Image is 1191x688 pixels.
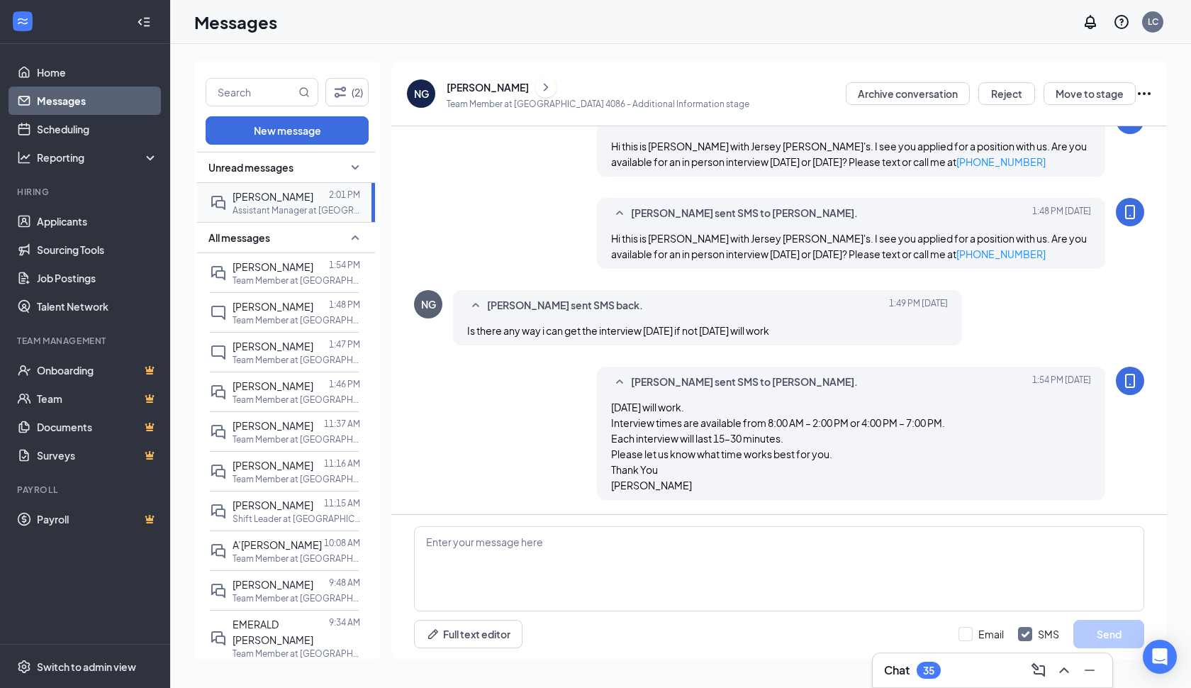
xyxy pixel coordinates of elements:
svg: SmallChevronUp [467,297,484,314]
span: [PERSON_NAME] [233,300,313,313]
a: DocumentsCrown [37,413,158,441]
svg: DoubleChat [210,463,227,480]
span: [PERSON_NAME] [233,260,313,273]
span: EMERALD [PERSON_NAME] [233,618,313,646]
svg: SmallChevronDown [347,159,364,176]
a: [PHONE_NUMBER] [956,248,1046,260]
div: LC [1148,16,1158,28]
p: Team Member at [GEOGRAPHIC_DATA] [233,314,360,326]
svg: ComposeMessage [1030,662,1047,679]
span: [PERSON_NAME] [233,499,313,511]
p: Team Member at [GEOGRAPHIC_DATA] [233,553,360,565]
p: Shift Leader at [GEOGRAPHIC_DATA] [233,513,360,525]
div: Payroll [17,484,155,496]
a: TeamCrown [37,384,158,413]
p: 9:48 AM [329,577,360,589]
p: 1:47 PM [329,338,360,350]
p: 1:54 PM [329,259,360,271]
svg: ChatInactive [210,344,227,361]
svg: DoubleChat [210,582,227,599]
span: [PERSON_NAME] [233,459,313,472]
span: [DATE] 1:54 PM [1032,374,1091,391]
svg: SmallChevronUp [611,374,628,391]
span: [PERSON_NAME] [233,190,313,203]
svg: Analysis [17,150,31,165]
svg: MobileSms [1122,372,1139,389]
span: Unread messages [208,160,293,174]
p: Team Member at [GEOGRAPHIC_DATA] [233,433,360,445]
button: Archive conversation [846,82,970,105]
a: Applicants [37,207,158,235]
span: Hi this is [PERSON_NAME] with Jersey [PERSON_NAME]'s. I see you applied for a position with us. A... [611,232,1087,260]
p: Team Member at [GEOGRAPHIC_DATA] [233,274,360,287]
svg: DoubleChat [210,503,227,520]
svg: ChatInactive [210,304,227,321]
svg: SmallChevronUp [347,229,364,246]
div: [PERSON_NAME] [447,80,529,94]
button: Send [1073,620,1144,648]
span: All messages [208,231,270,245]
p: 11:16 AM [324,457,360,470]
svg: QuestionInfo [1113,13,1130,30]
button: ChevronRight [535,77,557,98]
span: A’[PERSON_NAME] [233,538,322,551]
p: Team Member at [GEOGRAPHIC_DATA] [233,592,360,604]
button: Reject [978,82,1035,105]
svg: Notifications [1082,13,1099,30]
button: Move to stage [1044,82,1136,105]
svg: Ellipses [1136,85,1153,102]
svg: ChevronRight [539,79,553,96]
a: Messages [37,87,158,115]
span: [PERSON_NAME] [233,340,313,353]
div: Switch to admin view [37,660,136,674]
button: ComposeMessage [1027,659,1050,682]
h3: Chat [884,662,910,678]
span: [PERSON_NAME] [233,379,313,392]
p: 1:46 PM [329,378,360,390]
svg: DoubleChat [210,194,227,211]
p: 1:48 PM [329,299,360,311]
svg: DoubleChat [210,423,227,440]
a: Job Postings [37,264,158,292]
svg: DoubleChat [210,543,227,560]
svg: WorkstreamLogo [16,14,30,28]
div: Reporting [37,150,159,165]
p: 9:34 AM [329,616,360,628]
div: 35 [923,665,934,677]
svg: Settings [17,660,31,674]
span: [DATE] 1:49 PM [889,297,948,314]
svg: SmallChevronUp [611,205,628,222]
p: Team Member at [GEOGRAPHIC_DATA] 4086 - Additional Information stage [447,98,749,110]
h1: Messages [194,10,277,34]
svg: Minimize [1081,662,1098,679]
p: Team Member at [GEOGRAPHIC_DATA] [233,473,360,485]
input: Search [206,79,296,106]
a: OnboardingCrown [37,356,158,384]
p: 2:01 PM [329,189,360,201]
div: Open Intercom Messenger [1143,640,1177,674]
span: [PERSON_NAME] sent SMS to [PERSON_NAME]. [631,374,858,391]
span: [DATE] will work. Interview times are available from 8:00 AM – 2:00 PM or 4:00 PM – 7:00 PM. Each... [611,401,945,492]
a: SurveysCrown [37,441,158,470]
button: Filter (2) [325,78,369,106]
p: 11:37 AM [324,418,360,430]
span: [DATE] 1:48 PM [1032,205,1091,222]
svg: DoubleChat [210,384,227,401]
button: ChevronUp [1053,659,1075,682]
div: NG [421,297,436,311]
svg: DoubleChat [210,630,227,647]
div: Team Management [17,335,155,347]
svg: MagnifyingGlass [298,87,310,98]
a: PayrollCrown [37,505,158,533]
span: [PERSON_NAME] [233,578,313,591]
p: 11:15 AM [324,497,360,509]
a: Scheduling [37,115,158,143]
span: [PERSON_NAME] sent SMS back. [487,297,643,314]
button: Minimize [1078,659,1101,682]
div: NG [414,87,429,101]
p: Team Member at [GEOGRAPHIC_DATA] [233,648,360,660]
p: Assistant Manager at [GEOGRAPHIC_DATA] [233,204,360,216]
a: Sourcing Tools [37,235,158,264]
p: Team Member at [GEOGRAPHIC_DATA] [233,354,360,366]
span: Is there any way i can get the interview [DATE] if not [DATE] will work [467,324,769,337]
